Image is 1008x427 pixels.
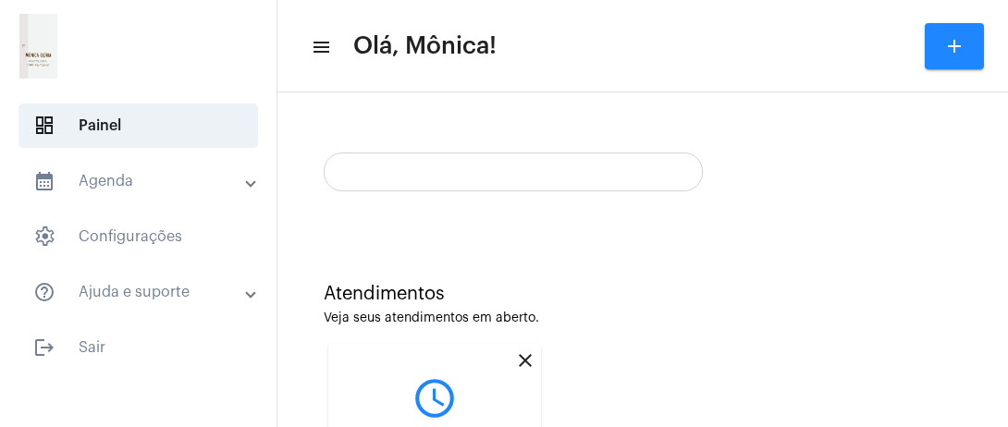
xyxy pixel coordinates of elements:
[943,35,965,57] mat-icon: add
[342,375,527,421] mat-icon: query_builder
[353,31,497,61] span: Olá, Mônica!
[33,281,247,303] mat-panel-title: Ajuda e suporte
[15,9,62,83] img: 21e865a3-0c32-a0ee-b1ff-d681ccd3ac4b.png
[18,325,258,370] span: Sair
[18,104,258,148] span: Painel
[324,284,962,304] div: Atendimentos
[33,281,55,303] mat-icon: sidenav icon
[11,270,277,314] mat-expansion-panel-header: sidenav iconAjuda e suporte
[33,170,247,192] mat-panel-title: Agenda
[33,115,55,137] span: sidenav icon
[33,226,55,248] span: sidenav icon
[514,349,536,372] mat-icon: close
[33,336,55,359] mat-icon: sidenav icon
[11,159,277,203] mat-expansion-panel-header: sidenav iconAgenda
[33,170,55,192] mat-icon: sidenav icon
[324,311,962,325] div: Veja seus atendimentos em aberto.
[311,36,329,58] mat-icon: sidenav icon
[18,214,258,259] span: Configurações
